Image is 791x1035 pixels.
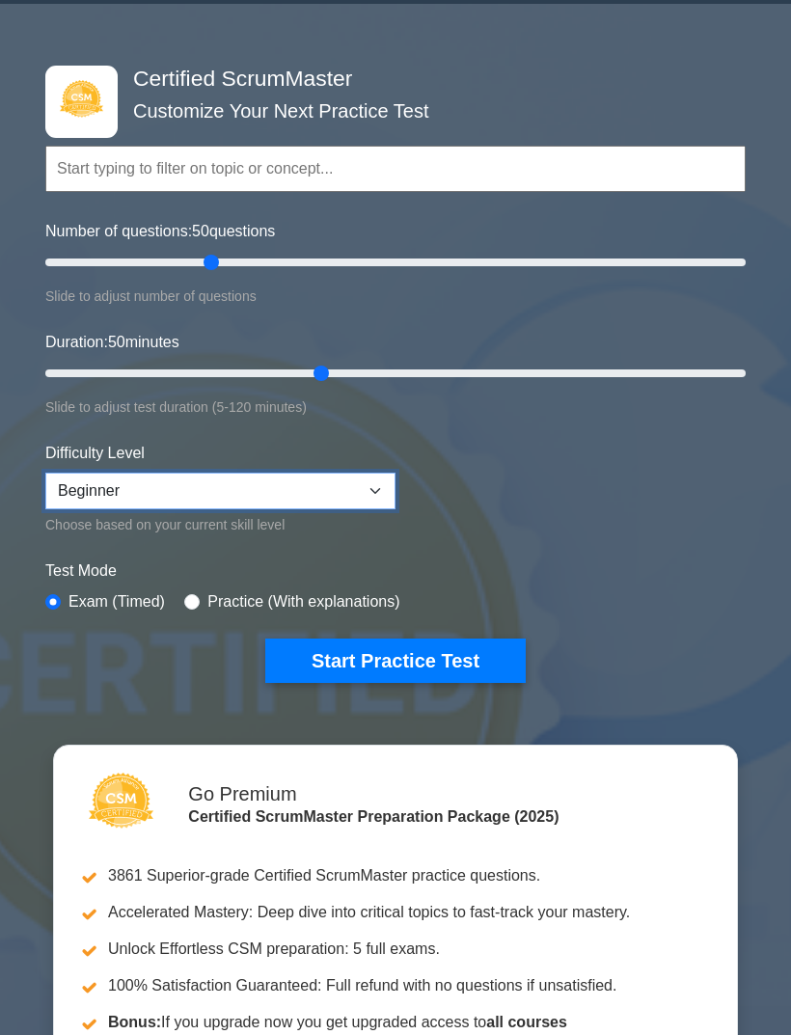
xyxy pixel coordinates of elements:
label: Exam (Timed) [68,590,165,613]
div: Slide to adjust number of questions [45,285,746,308]
div: Choose based on your current skill level [45,513,395,536]
label: Duration: minutes [45,331,179,354]
label: Difficulty Level [45,442,145,465]
span: 50 [192,223,209,239]
label: Test Mode [45,559,746,583]
div: Slide to adjust test duration (5-120 minutes) [45,395,746,419]
button: Start Practice Test [265,639,526,683]
label: Practice (With explanations) [207,590,399,613]
span: 50 [108,334,125,350]
h4: Certified ScrumMaster [125,66,651,92]
input: Start typing to filter on topic or concept... [45,146,746,192]
label: Number of questions: questions [45,220,275,243]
